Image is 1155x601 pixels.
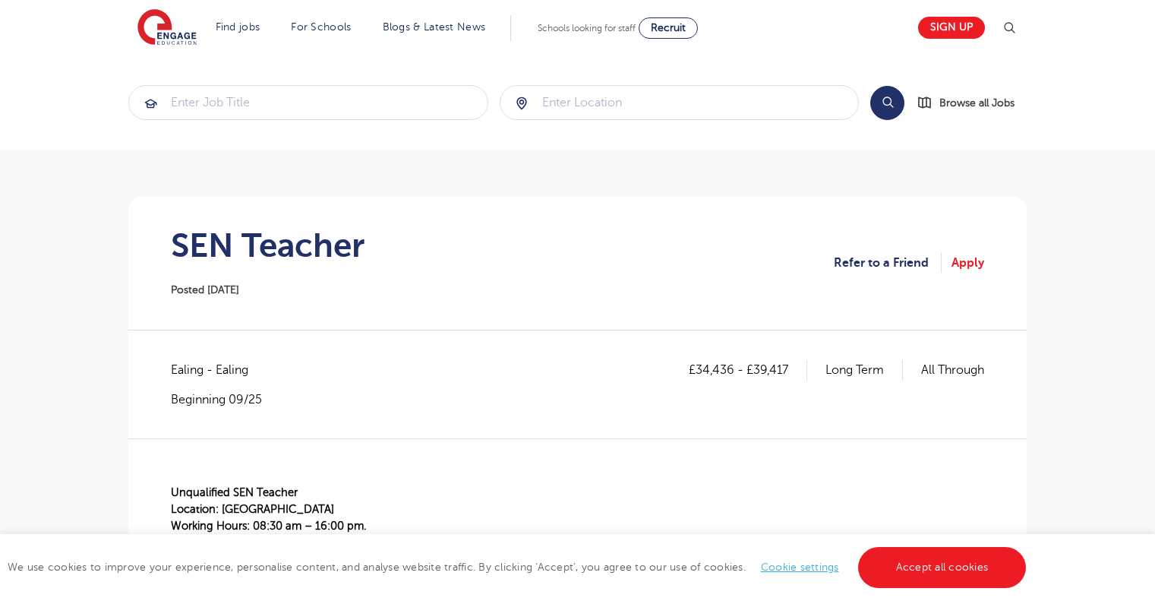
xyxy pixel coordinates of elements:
a: Apply [951,253,984,273]
a: For Schools [291,21,351,33]
p: Long Term [825,360,903,380]
span: Browse all Jobs [939,94,1015,112]
span: Unqualified SEN Teacher [171,486,298,498]
span: Schools looking for staff [538,23,636,33]
input: Submit [129,86,488,119]
span: Location: [GEOGRAPHIC_DATA] [171,503,334,515]
p: Beginning 09/25 [171,391,264,408]
span: Working Hours: 08:30 am – 16:00 pm. [171,520,367,532]
span: We use cookies to improve your experience, personalise content, and analyse website traffic. By c... [8,561,1030,573]
img: Engage Education [137,9,197,47]
a: Browse all Jobs [917,94,1027,112]
span: Ealing - Ealing [171,360,264,380]
span: Posted [DATE] [171,284,239,296]
a: Sign up [918,17,985,39]
p: £34,436 - £39,417 [689,360,807,380]
a: Recruit [639,17,698,39]
p: All Through [921,360,984,380]
div: Submit [128,85,488,120]
h1: SEN Teacher [171,226,364,264]
span: Recruit [651,22,686,33]
a: Accept all cookies [858,547,1027,588]
a: Find jobs [216,21,260,33]
a: Refer to a Friend [834,253,942,273]
a: Blogs & Latest News [383,21,486,33]
input: Submit [500,86,859,119]
button: Search [870,86,904,120]
div: Submit [500,85,860,120]
a: Cookie settings [761,561,839,573]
